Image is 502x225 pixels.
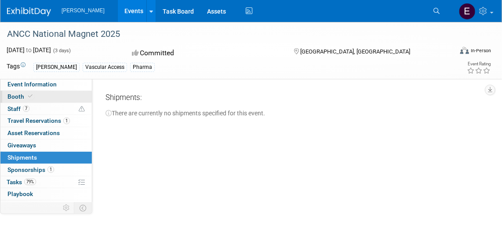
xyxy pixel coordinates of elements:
[28,94,33,99] i: Booth reservation complete
[130,63,155,72] div: Pharma
[7,46,51,54] span: [DATE] [DATE]
[7,81,57,88] span: Event Information
[83,63,127,72] div: Vascular Access
[74,202,92,214] td: Toggle Event Tabs
[105,93,478,106] div: Shipments:
[129,46,280,61] div: Committed
[0,115,92,127] a: Travel Reservations1
[0,188,92,200] a: Playbook
[4,26,444,42] div: ANCC National Magnet 2025
[7,179,36,186] span: Tasks
[470,47,491,54] div: In-Person
[25,46,33,54] span: to
[7,7,51,16] img: ExhibitDay
[7,117,70,124] span: Travel Reservations
[7,166,54,173] span: Sponsorships
[63,118,70,124] span: 1
[33,63,80,72] div: [PERSON_NAME]
[301,48,411,55] span: [GEOGRAPHIC_DATA], [GEOGRAPHIC_DATA]
[0,91,92,103] a: Booth
[24,179,36,185] span: 79%
[7,62,25,72] td: Tags
[7,190,33,197] span: Playbook
[0,152,92,164] a: Shipments
[0,139,92,151] a: Giveaways
[0,176,92,188] a: Tasks79%
[460,47,469,54] img: Format-Inperson.png
[62,7,105,14] span: [PERSON_NAME]
[7,93,34,100] span: Booth
[7,142,36,149] span: Giveaways
[7,154,37,161] span: Shipments
[459,3,476,20] img: Emily Janik
[7,105,29,112] span: Staff
[0,127,92,139] a: Asset Reservations
[79,105,85,113] span: Potential Scheduling Conflict -- at least one attendee is tagged in another overlapping event.
[416,46,491,59] div: Event Format
[47,166,54,173] span: 1
[59,202,74,214] td: Personalize Event Tab Strip
[467,62,491,66] div: Event Rating
[105,106,478,118] div: There are currently no shipments specified for this event.
[0,79,92,90] a: Event Information
[23,105,29,112] span: 7
[0,164,92,176] a: Sponsorships1
[0,103,92,115] a: Staff7
[7,129,60,136] span: Asset Reservations
[52,48,71,54] span: (3 days)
